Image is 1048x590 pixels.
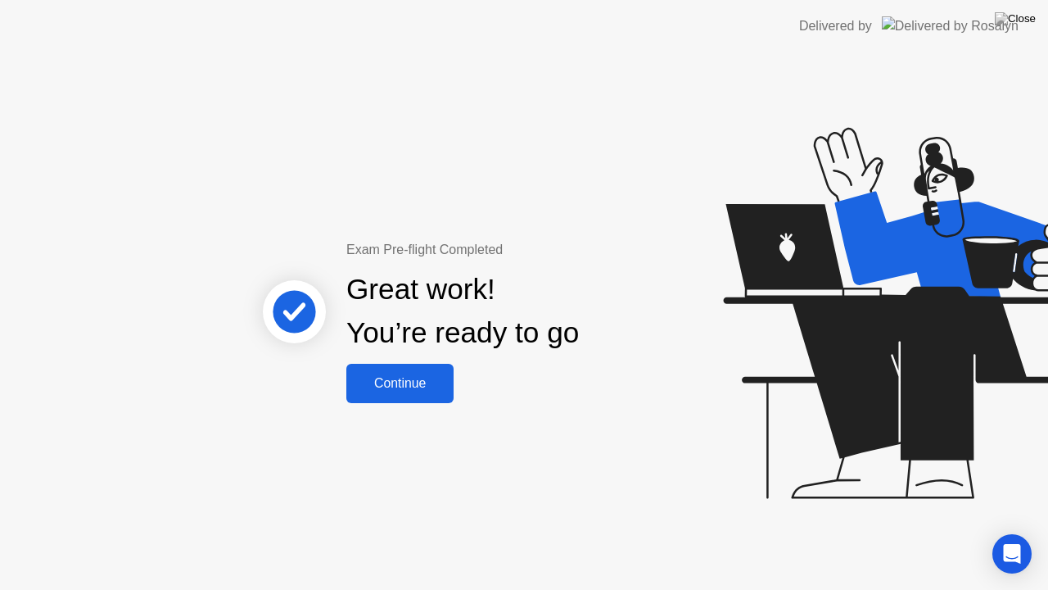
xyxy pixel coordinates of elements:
img: Delivered by Rosalyn [882,16,1019,35]
img: Close [995,12,1036,25]
button: Continue [346,364,454,403]
div: Great work! You’re ready to go [346,268,579,355]
div: Continue [351,376,449,391]
div: Exam Pre-flight Completed [346,240,684,260]
div: Delivered by [799,16,872,36]
div: Open Intercom Messenger [992,534,1032,574]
